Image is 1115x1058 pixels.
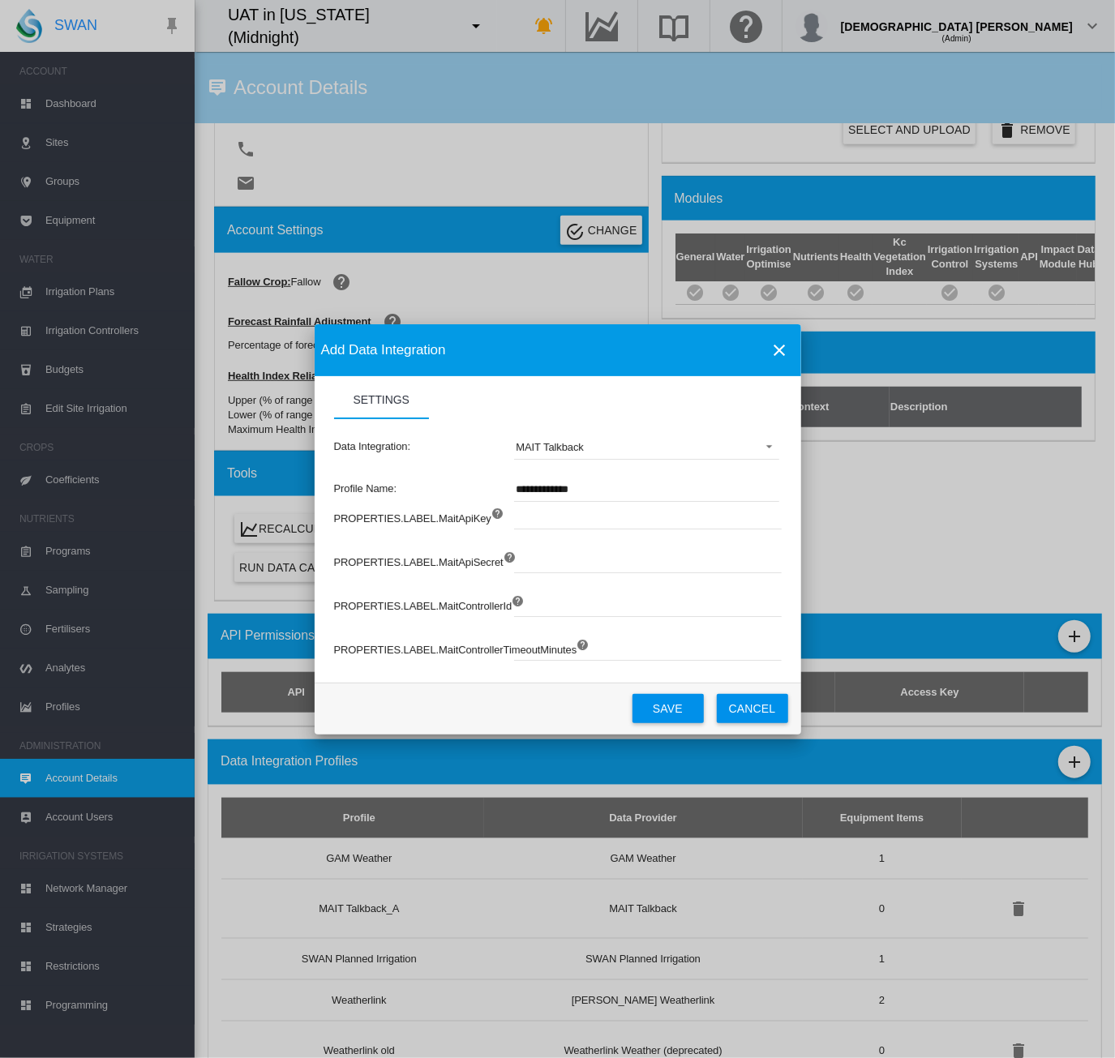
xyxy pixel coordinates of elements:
[512,635,781,679] div: PROPERTIES.HELP.MaitControllerTimeoutMinutes
[516,441,583,453] div: MAIT Talkback
[764,334,796,366] button: icon-close
[334,439,513,454] label: Data Integration:
[334,547,504,591] label: PROPERTIES.LABEL.MaitApiSecret
[512,503,781,547] div: PROPERTIES.HELP.MaitApiKey
[504,547,523,567] md-icon: PROPERTIES.HELP.MaitApiSecret
[315,324,801,735] md-dialog: Settings Settings ...
[354,393,410,406] span: Settings
[770,341,790,360] md-icon: icon-close
[633,694,704,723] button: Save
[334,635,577,679] label: PROPERTIES.LABEL.MaitControllerTimeoutMinutes
[512,547,781,591] div: PROPERTIES.HELP.MaitApiSecret
[512,591,531,610] md-icon: PROPERTIES.HELP.MaitControllerId
[334,503,491,547] label: PROPERTIES.LABEL.MaitApiKey
[717,694,788,723] button: Cancel
[321,341,446,360] span: Add Data Integration
[334,482,513,496] label: Profile Name:
[491,503,511,523] md-icon: PROPERTIES.HELP.MaitApiKey
[334,591,512,635] label: PROPERTIES.LABEL.MaitControllerId
[512,591,781,635] div: PROPERTIES.HELP.MaitControllerId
